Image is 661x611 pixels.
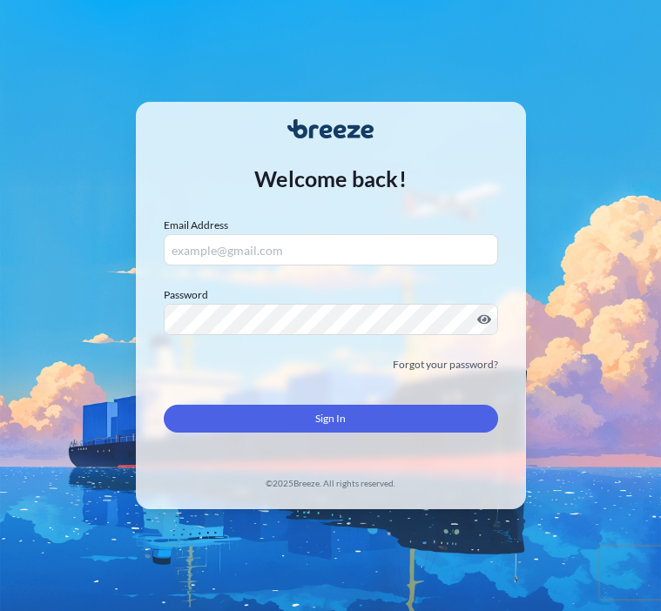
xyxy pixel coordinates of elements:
[477,312,491,326] button: Show password
[164,217,228,234] label: Email Address
[315,410,346,427] span: Sign In
[164,286,498,304] label: Password
[164,474,498,492] div: © 2025 Breeze. All rights reserved.
[393,356,498,373] a: Forgot your password?
[164,405,498,433] button: Sign In
[254,164,407,192] p: Welcome back!
[164,234,498,265] input: example@gmail.com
